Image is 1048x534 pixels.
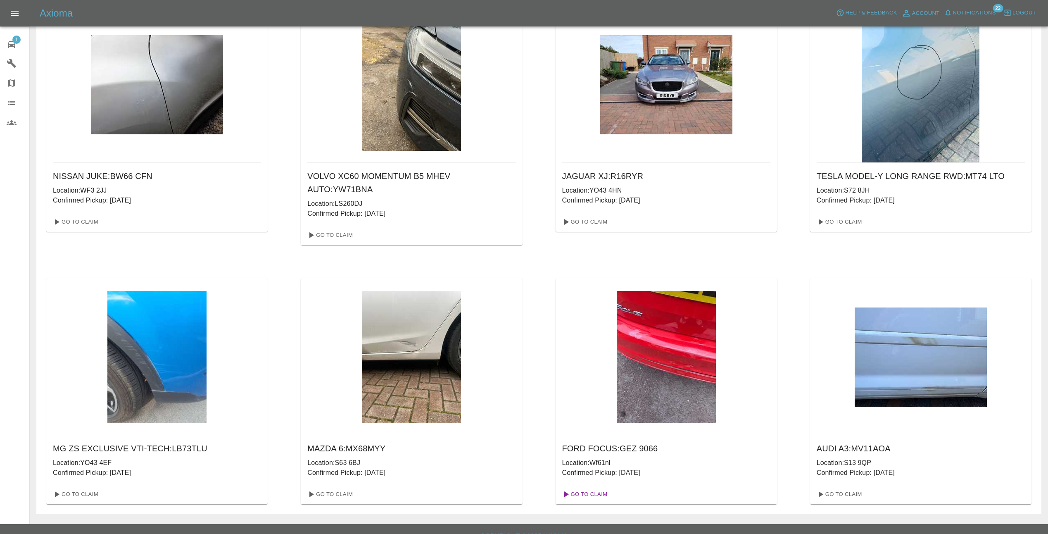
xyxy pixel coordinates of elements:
[304,488,355,501] a: Go To Claim
[307,468,516,478] p: Confirmed Pickup: [DATE]
[942,7,998,19] button: Notifications
[562,458,770,468] p: Location: Wf61nl
[1012,8,1036,18] span: Logout
[834,7,899,19] button: Help & Feedback
[813,488,864,501] a: Go To Claim
[817,468,1025,478] p: Confirmed Pickup: [DATE]
[307,442,516,455] h6: MAZDA 6 : MX68MYY
[817,195,1025,205] p: Confirmed Pickup: [DATE]
[53,442,261,455] h6: MG ZS EXCLUSIVE VTI-TECH : LB73TLU
[53,195,261,205] p: Confirmed Pickup: [DATE]
[50,215,100,229] a: Go To Claim
[817,186,1025,195] p: Location: S72 8JH
[53,169,261,183] h6: NISSAN JUKE : BW66 CFN
[912,9,940,18] span: Account
[899,7,942,20] a: Account
[817,442,1025,455] h6: AUDI A3 : MV11AOA
[53,458,261,468] p: Location: YO43 4EF
[817,458,1025,468] p: Location: S13 9QP
[953,8,996,18] span: Notifications
[53,186,261,195] p: Location: WF3 2JJ
[559,215,610,229] a: Go To Claim
[5,3,25,23] button: Open drawer
[40,7,73,20] h5: Axioma
[562,442,770,455] h6: FORD FOCUS : GEZ 9066
[307,169,516,196] h6: VOLVO XC60 MOMENTUM B5 MHEV AUTO : YW71BNA
[813,215,864,229] a: Go To Claim
[53,468,261,478] p: Confirmed Pickup: [DATE]
[845,8,897,18] span: Help & Feedback
[562,186,770,195] p: Location: YO43 4HN
[1001,7,1038,19] button: Logout
[12,36,21,44] span: 1
[562,169,770,183] h6: JAGUAR XJ : R16RYR
[50,488,100,501] a: Go To Claim
[559,488,610,501] a: Go To Claim
[307,458,516,468] p: Location: S63 6BJ
[993,4,1003,12] span: 22
[817,169,1025,183] h6: TESLA MODEL-Y LONG RANGE RWD : MT74 LTO
[307,209,516,219] p: Confirmed Pickup: [DATE]
[304,229,355,242] a: Go To Claim
[562,195,770,205] p: Confirmed Pickup: [DATE]
[562,468,770,478] p: Confirmed Pickup: [DATE]
[307,199,516,209] p: Location: LS260DJ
